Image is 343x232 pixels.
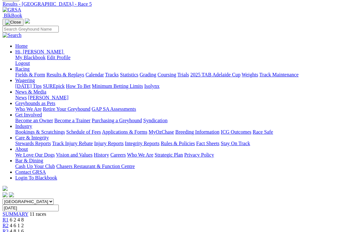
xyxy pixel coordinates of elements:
a: R1 [3,217,9,222]
a: Results - [GEOGRAPHIC_DATA] - Race 5 [3,1,340,7]
div: Hi, [PERSON_NAME] [15,55,340,66]
img: facebook.svg [3,192,8,197]
img: Search [3,32,22,38]
a: Chasers Restaurant & Function Centre [56,164,135,169]
a: Purchasing a Greyhound [92,118,142,123]
a: Minimum Betting Limits [92,83,143,89]
a: Become an Owner [15,118,53,123]
div: Industry [15,129,340,135]
a: Fields & Form [15,72,45,77]
a: Home [15,43,28,49]
span: 11 races [30,211,46,217]
a: Coursing [158,72,176,77]
a: Stay On Track [221,141,250,146]
span: 4 6 1 2 [10,223,24,228]
a: Track Maintenance [259,72,299,77]
a: Race Safe [252,129,273,135]
img: logo-grsa-white.png [3,186,8,191]
img: GRSA [3,7,21,13]
a: Racing [15,66,30,72]
input: Select date [3,205,59,211]
button: Toggle navigation [3,19,24,26]
a: Careers [110,152,126,158]
a: [PERSON_NAME] [28,95,68,100]
a: Stewards Reports [15,141,51,146]
a: Privacy Policy [184,152,214,158]
a: Greyhounds as Pets [15,101,55,106]
a: Logout [15,60,30,66]
a: News [15,95,27,100]
a: Results & Replays [46,72,84,77]
a: Injury Reports [94,141,124,146]
a: Weights [242,72,258,77]
a: Wagering [15,78,35,83]
a: MyOzChase [149,129,174,135]
a: R2 [3,223,9,228]
a: [DATE] Tips [15,83,42,89]
a: Hi, [PERSON_NAME] [15,49,64,54]
span: Hi, [PERSON_NAME] [15,49,63,54]
a: Who We Are [127,152,153,158]
a: How To Bet [66,83,91,89]
a: Rules & Policies [161,141,195,146]
a: Schedule of Fees [66,129,101,135]
a: BlkBook [3,13,22,18]
a: Statistics [120,72,138,77]
a: SUREpick [43,83,64,89]
a: 2025 TAB Adelaide Cup [190,72,240,77]
a: Fact Sheets [196,141,219,146]
a: Cash Up Your Club [15,164,55,169]
a: Get Involved [15,112,42,117]
img: twitter.svg [9,192,14,197]
a: Trials [177,72,189,77]
div: News & Media [15,95,340,101]
a: Tracks [105,72,119,77]
a: Bookings & Scratchings [15,129,65,135]
a: News & Media [15,89,46,95]
a: Track Injury Rebate [52,141,93,146]
a: Grading [140,72,156,77]
a: We Love Our Dogs [15,152,55,158]
a: Bar & Dining [15,158,43,163]
img: Close [5,20,21,25]
a: Become a Trainer [54,118,91,123]
a: Applications & Forms [102,129,147,135]
a: Strategic Plan [155,152,183,158]
a: Retire Your Greyhound [43,106,91,112]
span: 6 2 4 8 [10,217,24,222]
a: Integrity Reports [125,141,159,146]
a: Edit Profile [47,55,71,60]
a: Contact GRSA [15,169,46,175]
a: History [94,152,109,158]
a: Who We Are [15,106,42,112]
img: logo-grsa-white.png [25,18,30,24]
a: Industry [15,123,32,129]
a: ICG Outcomes [221,129,251,135]
div: Racing [15,72,340,78]
a: SUMMARY [3,211,28,217]
div: Get Involved [15,118,340,123]
div: Bar & Dining [15,164,340,169]
div: Greyhounds as Pets [15,106,340,112]
a: Care & Integrity [15,135,49,140]
a: About [15,146,28,152]
a: Login To Blackbook [15,175,57,180]
input: Search [3,26,59,32]
a: Breeding Information [175,129,219,135]
a: GAP SA Assessments [92,106,136,112]
div: Wagering [15,83,340,89]
div: Care & Integrity [15,141,340,146]
div: About [15,152,340,158]
span: BlkBook [4,13,22,18]
a: Vision and Values [56,152,92,158]
a: Calendar [85,72,104,77]
a: Syndication [143,118,167,123]
a: Isolynx [144,83,159,89]
a: My Blackbook [15,55,46,60]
